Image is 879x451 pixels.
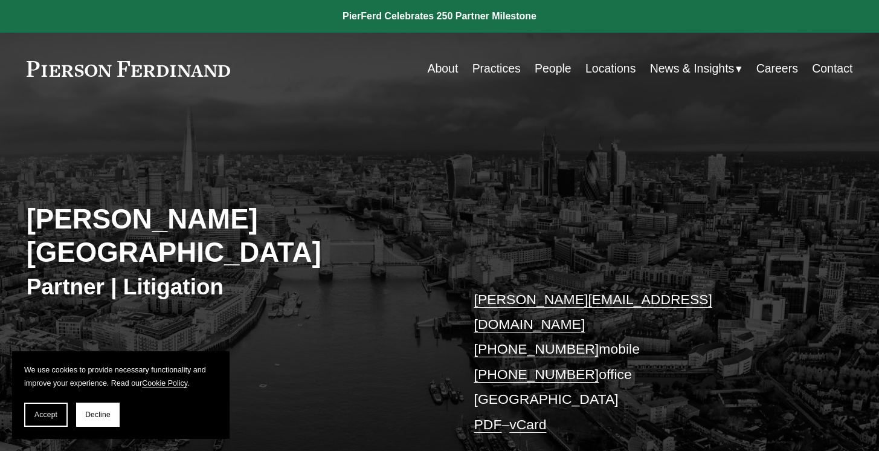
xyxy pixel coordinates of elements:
[27,203,440,270] h2: [PERSON_NAME][GEOGRAPHIC_DATA]
[472,57,521,80] a: Practices
[650,57,742,80] a: folder dropdown
[474,366,599,382] a: [PHONE_NUMBER]
[650,58,735,79] span: News & Insights
[756,57,798,80] a: Careers
[474,417,502,432] a: PDF
[474,341,599,357] a: [PHONE_NUMBER]
[585,57,636,80] a: Locations
[812,57,852,80] a: Contact
[509,417,546,432] a: vCard
[24,363,217,391] p: We use cookies to provide necessary functionality and improve your experience. Read our .
[474,287,819,437] p: mobile office [GEOGRAPHIC_DATA] –
[12,351,230,439] section: Cookie banner
[34,410,57,419] span: Accept
[474,291,712,332] a: [PERSON_NAME][EMAIL_ADDRESS][DOMAIN_NAME]
[24,403,68,427] button: Accept
[85,410,111,419] span: Decline
[27,273,440,301] h3: Partner | Litigation
[142,379,187,388] a: Cookie Policy
[76,403,120,427] button: Decline
[535,57,572,80] a: People
[427,57,458,80] a: About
